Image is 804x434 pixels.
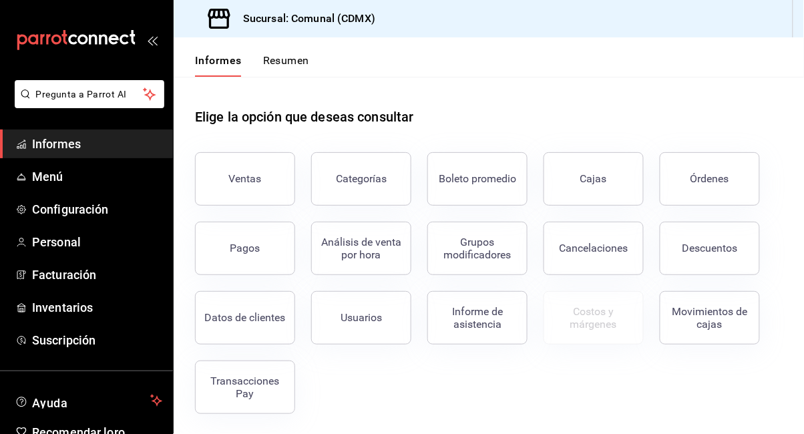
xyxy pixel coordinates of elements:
font: Menú [32,170,63,184]
button: Cancelaciones [544,222,644,275]
font: Movimientos de cajas [672,305,748,331]
font: Informe de asistencia [452,305,503,331]
font: Inventarios [32,300,93,314]
button: Usuarios [311,291,411,345]
font: Pagos [230,242,260,254]
button: abrir_cajón_menú [147,35,158,45]
a: Pregunta a Parrot AI [9,97,164,111]
button: Análisis de venta por hora [311,222,411,275]
button: Grupos modificadores [427,222,528,275]
button: Órdenes [660,152,760,206]
font: Pregunta a Parrot AI [36,89,127,99]
font: Resumen [263,54,309,67]
font: Configuración [32,202,109,216]
button: Cajas [544,152,644,206]
font: Descuentos [682,242,738,254]
div: pestañas de navegación [195,53,309,77]
button: Transacciones Pay [195,361,295,414]
font: Transacciones Pay [211,375,280,400]
font: Cancelaciones [560,242,628,254]
font: Órdenes [690,172,729,185]
button: Informe de asistencia [427,291,528,345]
font: Cajas [580,172,607,185]
font: Boleto promedio [439,172,516,185]
font: Costos y márgenes [570,305,617,331]
font: Grupos modificadores [444,236,512,261]
font: Datos de clientes [205,311,286,324]
font: Sucursal: Comunal (CDMX) [243,12,375,25]
font: Ventas [229,172,262,185]
font: Ayuda [32,396,68,410]
font: Informes [32,137,81,151]
button: Boleto promedio [427,152,528,206]
font: Facturación [32,268,96,282]
font: Análisis de venta por hora [321,236,401,261]
button: Datos de clientes [195,291,295,345]
button: Movimientos de cajas [660,291,760,345]
button: Ventas [195,152,295,206]
font: Informes [195,54,242,67]
font: Categorías [336,172,387,185]
button: Pregunta a Parrot AI [15,80,164,108]
font: Elige la opción que deseas consultar [195,109,414,125]
font: Suscripción [32,333,95,347]
font: Usuarios [341,311,382,324]
button: Categorías [311,152,411,206]
font: Personal [32,235,81,249]
button: Pagos [195,222,295,275]
button: Descuentos [660,222,760,275]
button: Contrata inventarios para ver este informe [544,291,644,345]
